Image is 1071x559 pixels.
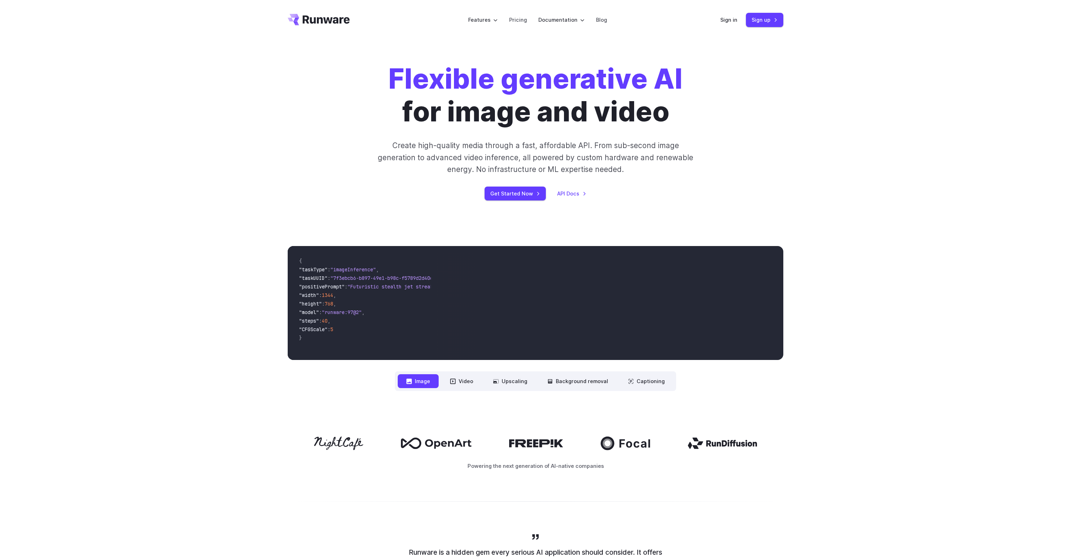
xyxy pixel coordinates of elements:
span: 1344 [322,292,333,298]
span: "7f3ebcb6-b897-49e1-b98c-f5789d2d40d7" [330,275,439,281]
a: Pricing [509,16,527,24]
span: : [328,275,330,281]
p: Powering the next generation of AI-native companies [288,462,783,470]
label: Documentation [538,16,585,24]
span: : [345,283,348,290]
span: "taskType" [299,266,328,273]
span: : [328,326,330,333]
a: Blog [596,16,607,24]
button: Video [442,374,482,388]
label: Features [468,16,498,24]
span: : [328,266,330,273]
span: "steps" [299,318,319,324]
h1: for image and video [388,63,683,128]
span: "CFGScale" [299,326,328,333]
span: 40 [322,318,328,324]
span: 5 [330,326,333,333]
span: , [333,301,336,307]
span: : [322,301,325,307]
button: Image [398,374,439,388]
span: : [319,318,322,324]
a: Sign in [720,16,737,24]
button: Background removal [539,374,617,388]
p: Create high-quality media through a fast, affordable API. From sub-second image generation to adv... [377,140,694,175]
strong: Flexible generative AI [388,62,683,95]
span: "taskUUID" [299,275,328,281]
button: Upscaling [485,374,536,388]
a: Sign up [746,13,783,27]
span: , [333,292,336,298]
span: , [362,309,365,315]
a: Go to / [288,14,350,25]
span: "height" [299,301,322,307]
span: : [319,309,322,315]
span: 768 [325,301,333,307]
span: , [376,266,379,273]
span: "width" [299,292,319,298]
span: { [299,258,302,264]
span: "positivePrompt" [299,283,345,290]
span: "imageInference" [330,266,376,273]
a: Get Started Now [485,187,546,200]
span: "model" [299,309,319,315]
span: } [299,335,302,341]
a: API Docs [557,189,586,198]
span: "runware:97@2" [322,309,362,315]
span: : [319,292,322,298]
span: "Futuristic stealth jet streaking through a neon-lit cityscape with glowing purple exhaust" [348,283,607,290]
button: Captioning [620,374,673,388]
span: , [328,318,330,324]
